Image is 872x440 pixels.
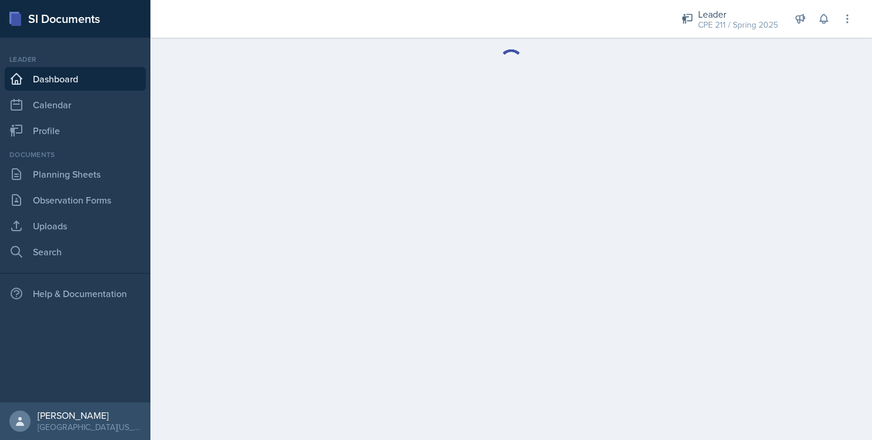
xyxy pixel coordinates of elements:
div: Help & Documentation [5,282,146,305]
a: Uploads [5,214,146,238]
a: Profile [5,119,146,142]
div: Documents [5,149,146,160]
a: Search [5,240,146,264]
div: Leader [698,7,778,21]
a: Dashboard [5,67,146,91]
a: Planning Sheets [5,162,146,186]
div: [PERSON_NAME] [38,409,141,421]
a: Calendar [5,93,146,116]
div: CPE 211 / Spring 2025 [698,19,778,31]
a: Observation Forms [5,188,146,212]
div: [GEOGRAPHIC_DATA][US_STATE] in [GEOGRAPHIC_DATA] [38,421,141,433]
div: Leader [5,54,146,65]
